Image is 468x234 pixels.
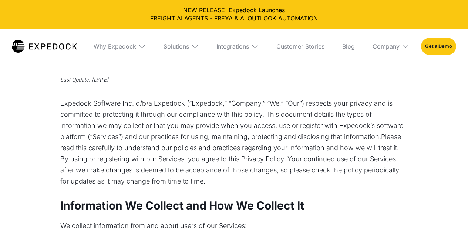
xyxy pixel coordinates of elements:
[336,29,361,64] a: Blog
[88,29,152,64] div: Why Expedock
[94,43,136,50] div: Why Expedock
[373,43,400,50] div: Company
[60,76,108,83] em: Last Update: [DATE]
[60,98,408,187] p: Expedock Software Inc. d/b/a Expedock (“Expedock,” “Company,” “We,” “Our”) respects your privacy ...
[6,14,462,22] a: FREIGHT AI AGENTS - FREYA & AI OUTLOOK AUTOMATION
[367,29,415,64] div: Company
[211,29,265,64] div: Integrations
[60,221,408,231] div: We collect information from and about users of our Services:
[6,6,462,23] div: NEW RELEASE: Expedock Launches
[216,43,249,50] div: Integrations
[60,199,304,212] strong: Information We Collect and How We Collect It
[158,29,205,64] div: Solutions
[421,38,456,55] a: Get a Demo
[270,29,330,64] a: Customer Stories
[164,43,189,50] div: Solutions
